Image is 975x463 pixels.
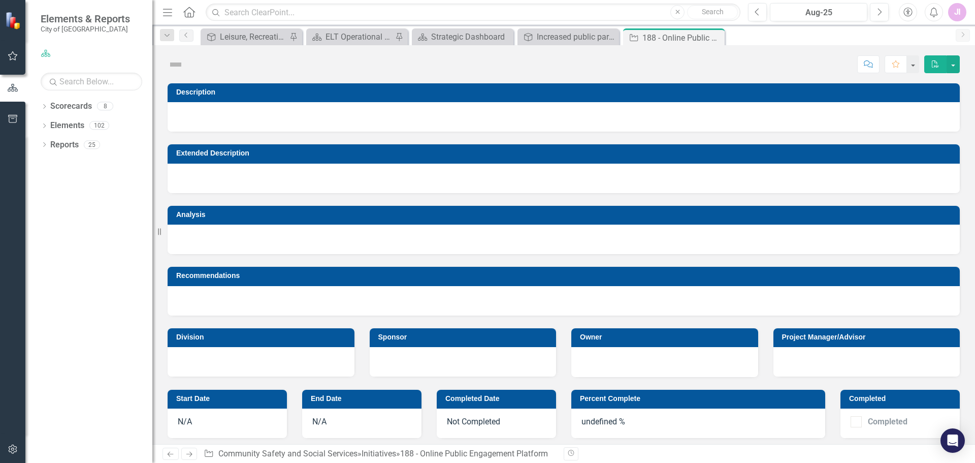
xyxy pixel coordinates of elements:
[84,140,100,149] div: 25
[948,3,966,21] button: JI
[642,32,722,44] div: 188 - Online Public Engagement Platform
[203,30,287,43] a: Leisure, Recreation and Culture
[218,449,357,458] a: Community Safety and Social Services
[176,149,955,157] h3: Extended Description
[362,449,396,458] a: Initiatives
[176,211,955,219] h3: Analysis
[849,395,955,403] h3: Completed
[168,409,287,438] div: N/A
[378,333,551,341] h3: Sponsor
[50,120,84,132] a: Elements
[206,4,740,21] input: Search ClearPoint...
[782,333,955,341] h3: Project Manager/Advisor
[702,8,724,16] span: Search
[940,428,965,453] div: Open Intercom Messenger
[41,25,130,33] small: City of [GEOGRAPHIC_DATA]
[770,3,867,21] button: Aug-25
[168,56,184,73] img: Not Defined
[176,395,282,403] h3: Start Date
[437,409,556,438] div: Not Completed
[571,409,825,438] div: undefined %
[580,395,820,403] h3: Percent Complete
[520,30,616,43] a: Increased public participation in engagement opportunities
[176,272,955,280] h3: Recommendations
[687,5,738,19] button: Search
[309,30,393,43] a: ELT Operational Plan
[414,30,511,43] a: Strategic Dashboard
[50,139,79,151] a: Reports
[302,409,421,438] div: N/A
[204,448,556,460] div: » »
[50,101,92,112] a: Scorecards
[537,30,616,43] div: Increased public participation in engagement opportunities
[773,7,864,19] div: Aug-25
[400,449,548,458] div: 188 - Online Public Engagement Platform
[431,30,511,43] div: Strategic Dashboard
[176,88,955,96] h3: Description
[176,333,349,341] h3: Division
[445,395,551,403] h3: Completed Date
[220,30,287,43] div: Leisure, Recreation and Culture
[311,395,416,403] h3: End Date
[5,11,24,30] img: ClearPoint Strategy
[97,102,113,111] div: 8
[41,73,142,90] input: Search Below...
[326,30,393,43] div: ELT Operational Plan
[89,121,109,130] div: 102
[580,333,753,341] h3: Owner
[41,13,130,25] span: Elements & Reports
